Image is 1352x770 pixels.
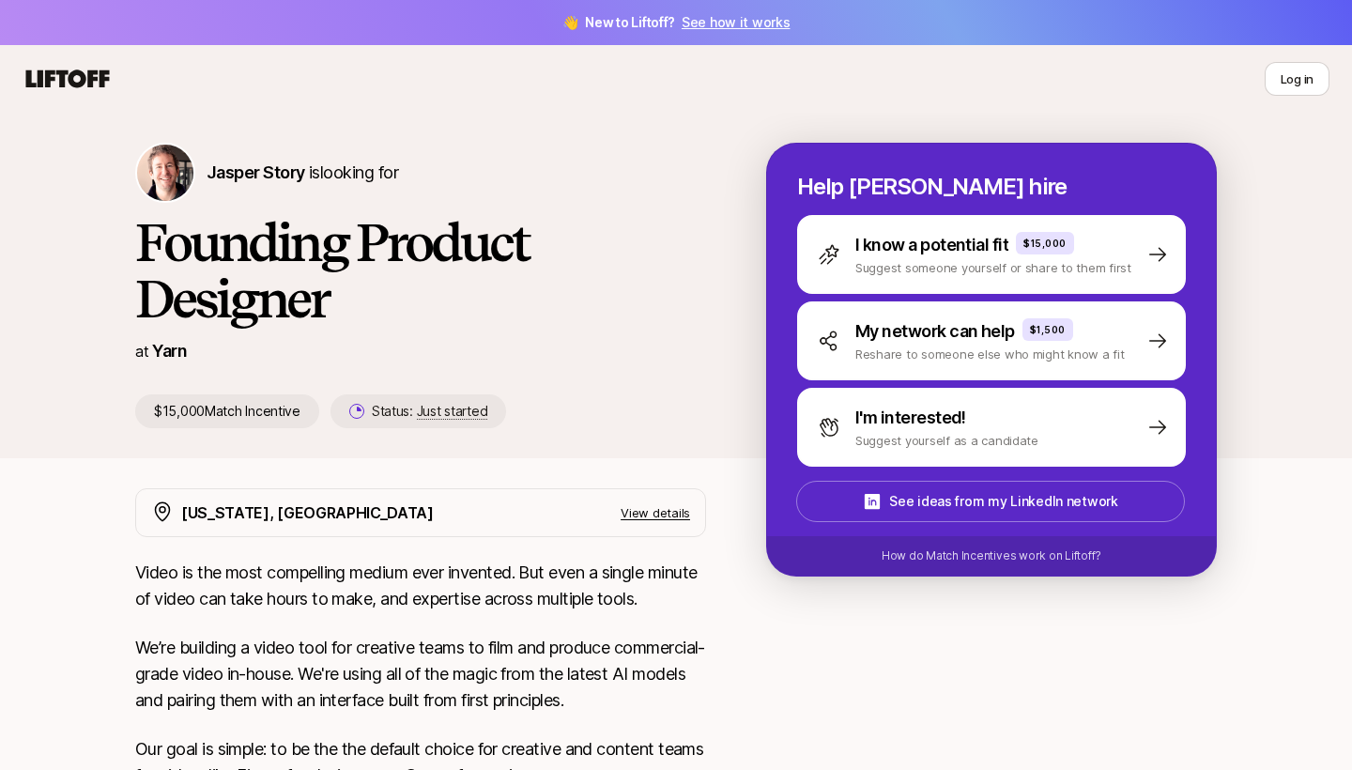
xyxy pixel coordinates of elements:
p: $1,500 [1030,322,1066,337]
p: How do Match Incentives work on Liftoff? [882,547,1101,564]
p: Status: [372,400,487,423]
p: View details [621,503,690,522]
a: See how it works [682,14,791,30]
span: Just started [417,403,488,420]
p: $15,000 Match Incentive [135,394,319,428]
p: $15,000 [1023,236,1067,251]
p: [US_STATE], [GEOGRAPHIC_DATA] [181,500,434,525]
p: My network can help [855,318,1015,345]
button: Log in [1265,62,1329,96]
img: Jasper Story [137,145,193,201]
a: Yarn [152,341,187,361]
p: Video is the most compelling medium ever invented. But even a single minute of video can take hou... [135,560,706,612]
p: See ideas from my LinkedIn network [889,490,1117,513]
p: Help [PERSON_NAME] hire [797,174,1186,200]
span: Jasper Story [207,162,305,182]
p: I'm interested! [855,405,966,431]
span: 👋 New to Liftoff? [562,11,791,34]
p: Suggest someone yourself or share to them first [855,258,1131,277]
p: is looking for [207,160,398,186]
p: Reshare to someone else who might know a fit [855,345,1125,363]
p: We’re building a video tool for creative teams to film and produce commercial-grade video in-hous... [135,635,706,714]
h1: Founding Product Designer [135,214,706,327]
p: I know a potential fit [855,232,1008,258]
button: See ideas from my LinkedIn network [796,481,1185,522]
p: at [135,339,148,363]
p: Suggest yourself as a candidate [855,431,1038,450]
